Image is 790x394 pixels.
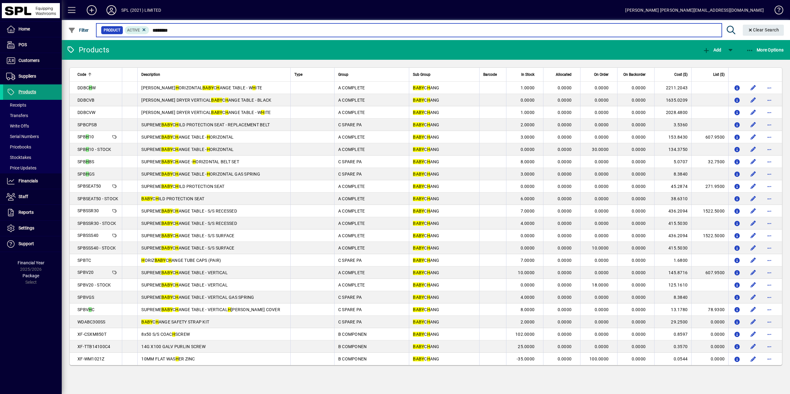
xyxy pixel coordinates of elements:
[413,147,439,152] span: C ANG
[547,71,577,78] div: Allocated
[175,159,178,164] em: H
[86,172,89,177] em: H
[748,255,758,265] button: Edit
[6,113,28,118] span: Transfers
[3,205,62,220] a: Reports
[654,217,691,229] td: 415.5030
[77,71,118,78] div: Code
[594,71,609,78] span: On Order
[595,196,609,201] span: 0.0000
[521,98,535,103] span: 0.0000
[413,159,439,164] span: C ANG
[102,5,121,16] button: Profile
[621,71,651,78] div: On Backorder
[654,119,691,131] td: 3.5360
[3,163,62,173] a: Price Updates
[216,85,219,90] em: H
[632,110,646,115] span: 0.0000
[6,165,36,170] span: Price Updates
[413,85,439,90] span: C ANG
[748,342,758,351] button: Edit
[558,209,572,213] span: 0.0000
[338,221,365,226] span: A COMPLETE
[745,44,785,55] button: More Options
[141,196,152,201] em: BABY
[427,233,430,238] em: H
[141,221,237,226] span: SUPREME C ANGE TABLE - S/S RECESSED
[3,189,62,205] a: Staff
[141,233,234,238] span: SUPREME C ANGE TABLE - S/S SURFACE
[764,317,774,327] button: More options
[654,143,691,156] td: 134.3750
[19,42,27,47] span: POS
[19,194,28,199] span: Staff
[19,178,38,183] span: Financials
[558,221,572,226] span: 0.0000
[207,135,210,140] em: H
[66,45,109,55] div: Products
[413,209,424,213] em: BABY
[77,221,116,226] span: SPBSSR30 - STOCK
[654,205,691,217] td: 436.2094
[141,71,160,78] span: Description
[654,229,691,242] td: 436.2094
[3,142,62,152] a: Pricebooks
[19,210,34,215] span: Reports
[595,184,609,189] span: 0.0000
[427,196,430,201] em: H
[427,172,430,177] em: H
[764,83,774,93] button: More options
[77,110,96,115] span: DDBCVW
[77,196,118,201] span: SPBSEAT50 - STOCK
[521,221,535,226] span: 4.0000
[77,159,94,164] span: SPB BS
[748,157,758,167] button: Edit
[427,110,430,115] em: H
[338,135,365,140] span: A COMPLETE
[3,53,62,68] a: Customers
[338,172,362,177] span: C SPARE PA
[413,110,439,115] span: C ANG
[427,98,430,103] em: H
[3,131,62,142] a: Serial Numbers
[595,221,609,226] span: 0.0000
[521,159,535,164] span: 8.0000
[748,95,758,105] button: Edit
[141,184,224,189] span: SUPREME C ILD PROTECTION SEAT
[89,85,92,90] em: H
[748,354,758,364] button: Edit
[632,85,646,90] span: 0.0000
[595,122,609,127] span: 0.0000
[764,292,774,302] button: More options
[141,122,270,127] span: SUPREME C ILD PROTECTION SEAT - REPLACEMENT BELT
[413,71,430,78] span: Sub Group
[413,209,439,213] span: C ANG
[338,159,362,164] span: C SPARE PA
[632,159,646,164] span: 0.0000
[156,196,159,201] em: H
[413,135,424,140] em: BABY
[427,122,430,127] em: H
[764,206,774,216] button: More options
[521,172,535,177] span: 3.0000
[521,196,535,201] span: 6.0000
[764,181,774,191] button: More options
[338,233,365,238] span: A COMPLETE
[427,209,430,213] em: H
[558,85,572,90] span: 0.0000
[764,231,774,241] button: More options
[413,172,439,177] span: C ANG
[764,305,774,315] button: More options
[413,184,424,189] em: BABY
[176,85,179,90] em: H
[141,71,286,78] div: Description
[77,98,95,103] span: DDBCVB
[19,225,34,230] span: Settings
[175,147,178,152] em: H
[584,71,614,78] div: On Order
[3,100,62,110] a: Receipts
[175,221,178,226] em: H
[413,122,439,127] span: C ANG
[3,37,62,53] a: POS
[211,110,222,115] em: BABY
